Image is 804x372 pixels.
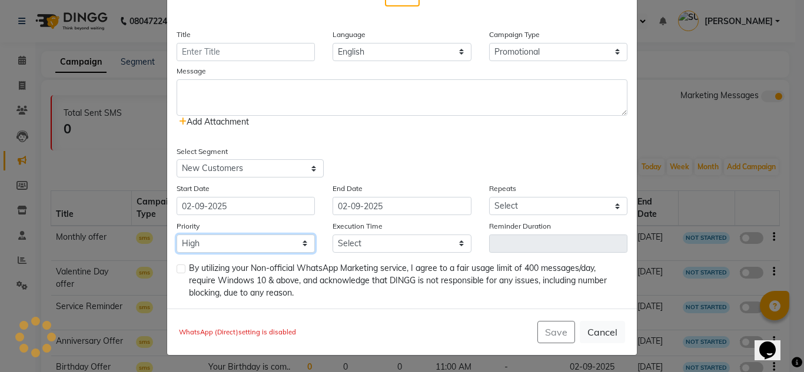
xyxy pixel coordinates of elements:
[333,29,366,40] label: Language
[179,328,238,336] span: WhatsApp (Direct)
[580,321,625,343] button: Cancel
[177,66,206,76] label: Message
[179,116,249,127] span: Add Attachment
[177,29,191,40] label: Title
[238,328,296,336] span: setting is disabled
[189,262,618,299] span: By utilizing your Non-official WhatsApp Marketing service, I agree to a fair usage limit of 400 m...
[489,183,516,194] label: Repeats
[177,43,315,61] input: Enter Title
[333,221,383,232] label: Execution Time
[333,183,363,194] label: End Date
[755,325,792,360] iframe: chat widget
[489,221,551,232] label: Reminder Duration
[489,29,540,40] label: Campaign Type
[177,183,210,194] label: Start Date
[177,146,228,157] label: Select Segment
[177,221,200,232] label: Priority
